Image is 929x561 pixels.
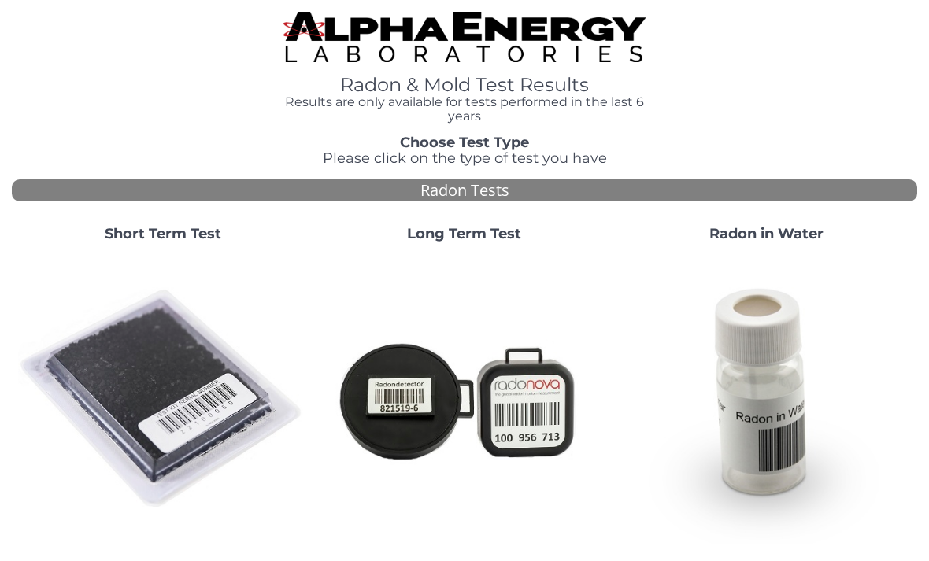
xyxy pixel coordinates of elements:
[323,149,607,167] span: Please click on the type of test you have
[283,75,646,95] h1: Radon & Mold Test Results
[407,225,521,242] strong: Long Term Test
[622,255,911,544] img: RadoninWater.jpg
[283,12,646,62] img: TightCrop.jpg
[105,225,221,242] strong: Short Term Test
[18,255,307,544] img: ShortTerm.jpg
[400,134,529,151] strong: Choose Test Type
[320,255,609,544] img: Radtrak2vsRadtrak3.jpg
[709,225,824,242] strong: Radon in Water
[12,179,917,202] div: Radon Tests
[283,95,646,123] h4: Results are only available for tests performed in the last 6 years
